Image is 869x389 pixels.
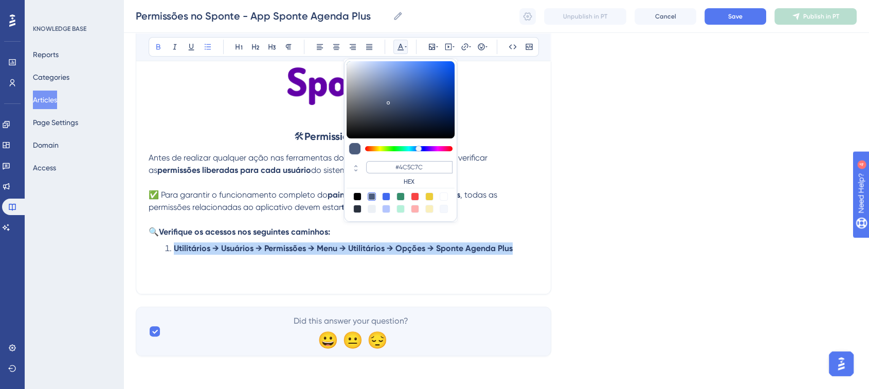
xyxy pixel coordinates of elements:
[311,165,354,175] span: do sistema.
[704,8,766,25] button: Save
[304,130,393,143] strong: Permissionamento
[174,243,513,253] strong: Utilitários → Usuários → Permissões → Menu → Utilitários → Opções → Sponte Agenda Plus
[728,12,743,21] span: Save
[563,12,607,21] span: Unpublish in PT
[136,9,389,23] input: Article Name
[149,227,159,237] span: 🔍
[149,190,499,212] span: , todas as permissões relacionadas ao aplicativo devem estar
[294,130,304,143] span: 🛠
[33,45,59,64] button: Reports
[544,8,626,25] button: Unpublish in PT
[635,8,696,25] button: Cancel
[341,202,422,212] strong: totalmente liberadas
[774,8,857,25] button: Publish in PT
[294,315,408,327] span: Did this answer your question?
[159,227,330,237] strong: Verifique os acessos nos seguintes caminhos:
[33,136,59,154] button: Domain
[803,12,839,21] span: Publish in PT
[342,331,359,348] div: 😐
[655,12,676,21] span: Cancel
[33,91,57,109] button: Articles
[366,178,452,186] label: HEX
[149,190,328,200] span: ✅ Para garantir o funcionamento completo do
[33,158,56,177] button: Access
[318,331,334,348] div: 😀
[826,348,857,379] iframe: UserGuiding AI Assistant Launcher
[149,153,490,175] span: Antes de realizar qualquer ação nas ferramentas do Sponte e App, é fundamental verificar as
[71,5,75,13] div: 4
[157,165,311,175] strong: permissões liberadas para cada usuário
[33,68,69,86] button: Categories
[328,190,460,200] strong: painel do App Sponte Agenda Plus
[33,113,78,132] button: Page Settings
[367,331,384,348] div: 😔
[33,25,86,33] div: KNOWLEDGE BASE
[24,3,64,15] span: Need Help?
